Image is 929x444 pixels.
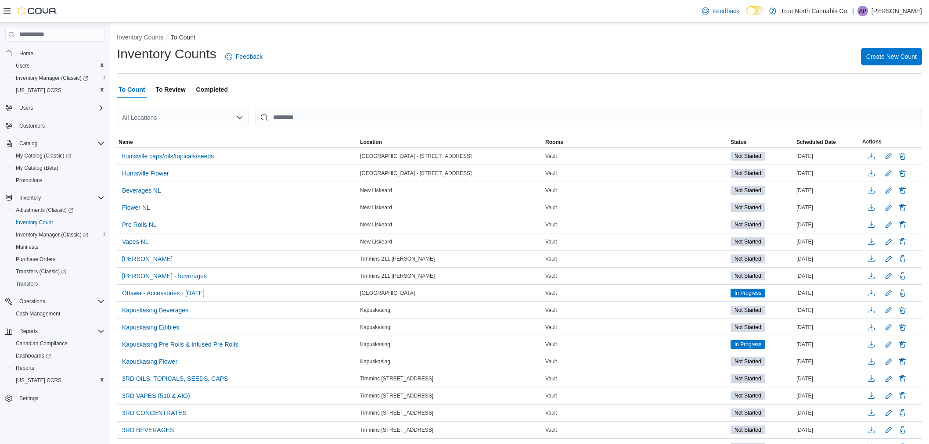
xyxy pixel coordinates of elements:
span: Canadian Compliance [16,340,68,347]
div: Vault [544,202,729,213]
div: [DATE] [795,425,861,435]
span: Inventory Manager (Classic) [16,231,88,238]
span: Not Started [735,152,761,160]
button: Cash Management [9,308,108,320]
span: Not Started [731,254,765,263]
span: Catalog [16,138,104,149]
button: Edit count details [883,167,894,180]
span: Timmins [STREET_ADDRESS] [360,409,433,416]
span: Reports [16,326,104,337]
a: Inventory Manager (Classic) [12,229,92,240]
span: [US_STATE] CCRS [16,87,61,94]
span: Dashboards [16,352,51,359]
span: Name [119,139,133,146]
button: Delete [897,408,908,418]
button: Manifests [9,241,108,253]
button: Edit count details [883,372,894,385]
a: Feedback [699,2,743,20]
div: [DATE] [795,288,861,298]
button: Edit count details [883,184,894,197]
button: Status [729,137,795,147]
a: Feedback [222,48,266,65]
div: [DATE] [795,408,861,418]
div: Vault [544,236,729,247]
button: Delete [897,151,908,161]
div: Vault [544,219,729,230]
div: Vault [544,168,729,179]
a: Purchase Orders [12,254,59,265]
button: Purchase Orders [9,253,108,265]
button: 3RD OILS, TOPICALS, SEEDS, CAPS [119,372,231,385]
button: Inventory [16,193,44,203]
input: This is a search bar. After typing your query, hit enter to filter the results lower in the page. [256,109,922,126]
button: Delete [897,254,908,264]
span: Not Started [735,255,761,263]
div: Vault [544,408,729,418]
button: My Catalog (Beta) [9,162,108,174]
button: Scheduled Date [795,137,861,147]
button: Edit count details [883,269,894,283]
nav: Complex example [5,43,104,428]
button: Delete [897,425,908,435]
span: Transfers [12,279,104,289]
span: Status [731,139,747,146]
button: Delete [897,373,908,384]
span: Not Started [731,272,765,280]
span: Inventory [16,193,104,203]
a: Inventory Count [12,217,57,228]
span: Not Started [735,392,761,400]
span: Scheduled Date [796,139,836,146]
input: Dark Mode [746,6,765,15]
span: Kapuskasing [360,324,390,331]
div: Vault [544,288,729,298]
nav: An example of EuiBreadcrumbs [117,33,922,43]
button: Kapuskasing Edibles [119,321,183,334]
span: Canadian Compliance [12,338,104,349]
span: [PERSON_NAME] [122,254,173,263]
span: Flower NL [122,203,150,212]
a: Transfers (Classic) [9,265,108,278]
span: Pre Rolls NL [122,220,157,229]
div: [DATE] [795,390,861,401]
button: Pre Rolls NL [119,218,160,231]
span: Not Started [735,221,761,229]
div: Vault [544,373,729,384]
div: Vault [544,271,729,281]
span: Kapuskasing Edibles [122,323,179,332]
a: Inventory Manager (Classic) [12,73,92,83]
button: Users [9,60,108,72]
button: Edit count details [883,150,894,163]
button: Operations [2,295,108,308]
div: [DATE] [795,219,861,230]
button: Settings [2,392,108,405]
span: Users [12,61,104,71]
button: Reports [9,362,108,374]
span: Promotions [12,175,104,186]
span: New Liskeard [360,204,392,211]
span: Transfers (Classic) [16,268,66,275]
span: [PERSON_NAME] - beverages [122,272,207,280]
button: Delete [897,288,908,298]
button: Flower NL [119,201,154,214]
span: Timmins 211 [PERSON_NAME] [360,255,435,262]
span: To Review [155,81,185,98]
span: Reports [19,328,38,335]
span: My Catalog (Classic) [16,152,71,159]
button: Home [2,47,108,60]
h1: Inventory Counts [117,45,216,63]
span: Not Started [735,426,761,434]
a: Adjustments (Classic) [12,205,77,215]
span: New Liskeard [360,187,392,194]
span: AP [859,6,866,16]
span: [GEOGRAPHIC_DATA] - [STREET_ADDRESS] [360,153,472,160]
span: Inventory Manager (Classic) [12,73,104,83]
span: In Progress [735,289,761,297]
button: Kapuskasing Flower [119,355,181,368]
span: Not Started [731,203,765,212]
button: Edit count details [883,338,894,351]
span: Purchase Orders [12,254,104,265]
span: Operations [19,298,45,305]
span: Completed [196,81,228,98]
span: Settings [19,395,38,402]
